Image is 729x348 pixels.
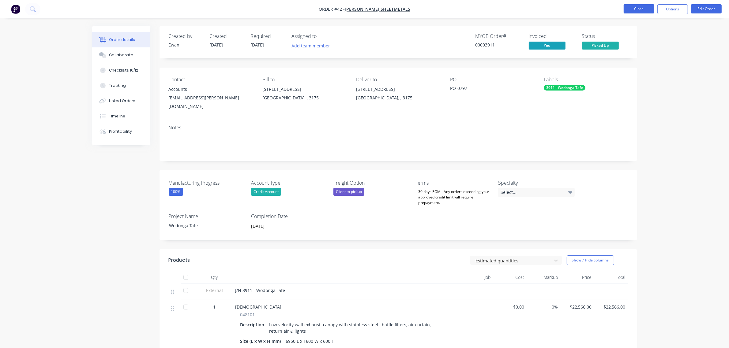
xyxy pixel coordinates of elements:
div: Wodonga Tafe [164,221,241,230]
div: Invoiced [529,33,575,39]
span: 1 [213,304,216,310]
div: [STREET_ADDRESS] [262,85,346,94]
div: 3911 - Wodonga Tafe [544,85,585,91]
div: Created [210,33,243,39]
div: Description [240,320,267,329]
div: Total [594,271,628,283]
div: Credit Account [251,188,281,196]
div: Created by [169,33,202,39]
div: Required [251,33,284,39]
button: Edit Order [691,4,722,13]
div: Contact [169,77,253,83]
div: [GEOGRAPHIC_DATA], , 3175 [356,94,440,102]
div: Notes [169,125,628,131]
div: Ewan [169,42,202,48]
div: Linked Orders [109,98,135,104]
div: Checklists 10/12 [109,68,138,73]
div: Job [447,271,493,283]
div: PO-0797 [450,85,527,94]
span: $22,566.00 [563,304,592,310]
div: 6950 L x 1600 W x 600 H [284,337,337,346]
div: Collaborate [109,52,133,58]
div: Tracking [109,83,126,88]
button: Options [657,4,688,14]
div: PO [450,77,534,83]
span: Picked Up [582,42,619,49]
input: Enter date [247,221,323,231]
button: Order details [92,32,150,47]
span: [DATE] [251,42,264,48]
span: J/N 3911 - Wodonga Tafe [235,287,285,293]
div: [STREET_ADDRESS][GEOGRAPHIC_DATA], , 3175 [356,85,440,105]
div: Cost [493,271,527,283]
label: Freight Option [333,179,410,187]
label: Specialty [498,179,575,187]
span: $22,566.00 [597,304,626,310]
div: Profitability [109,129,132,134]
div: 00003911 [475,42,521,48]
div: [STREET_ADDRESS][GEOGRAPHIC_DATA], , 3175 [262,85,346,105]
div: Price [561,271,594,283]
div: [GEOGRAPHIC_DATA], , 3175 [262,94,346,102]
div: MYOB Order # [475,33,521,39]
span: 048101 [240,311,255,318]
div: Bill to [262,77,346,83]
div: Products [169,257,190,264]
span: 0% [529,304,558,310]
div: [STREET_ADDRESS] [356,85,440,94]
div: [EMAIL_ADDRESS][PERSON_NAME][DOMAIN_NAME] [169,94,253,111]
label: Terms [416,179,492,187]
div: Accounts[EMAIL_ADDRESS][PERSON_NAME][DOMAIN_NAME] [169,85,253,111]
button: Add team member [292,42,333,50]
a: [PERSON_NAME] Sheetmetals [345,6,410,12]
button: Linked Orders [92,93,150,109]
div: Status [582,33,628,39]
div: Size (L x W x H mm) [240,337,284,346]
span: [DEMOGRAPHIC_DATA] [235,304,282,310]
div: Assigned to [292,33,353,39]
div: Timeline [109,113,125,119]
label: Project Name [169,213,245,220]
div: Low velocity wall exhaust canopy with stainless steel baffle filters, air curtain, return air & l... [267,320,440,335]
button: Tracking [92,78,150,93]
button: Collaborate [92,47,150,63]
button: Checklists 10/12 [92,63,150,78]
button: Picked Up [582,42,619,51]
span: [DATE] [210,42,223,48]
button: Show / Hide columns [567,255,614,265]
div: Labels [544,77,628,83]
div: Client to pickup [333,188,364,196]
div: Order details [109,37,135,43]
label: Completion Date [251,213,328,220]
button: Timeline [92,109,150,124]
button: Close [624,4,654,13]
div: Select... [498,188,575,197]
div: Markup [527,271,561,283]
div: Deliver to [356,77,440,83]
span: External [199,287,231,294]
button: Profitability [92,124,150,139]
div: Accounts [169,85,253,94]
div: 30 days EOM - Any orders exceeding your approved credit limit will require prepayment. [416,188,492,207]
span: Order #42 - [319,6,345,12]
span: $0.00 [496,304,524,310]
div: 100% [169,188,183,196]
button: Add team member [288,42,333,50]
div: Qty [196,271,233,283]
span: Yes [529,42,566,49]
label: Account Type [251,179,328,187]
label: Manufacturing Progress [169,179,245,187]
img: Factory [11,5,20,14]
